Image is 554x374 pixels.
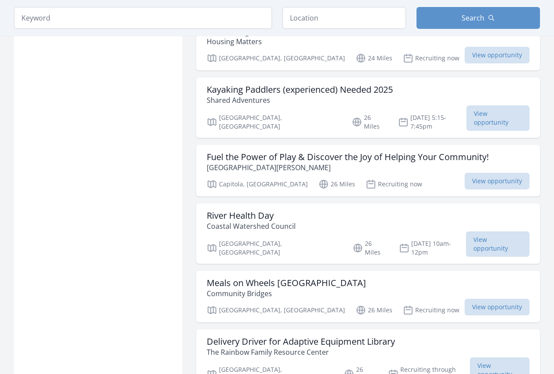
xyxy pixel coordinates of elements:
[403,53,459,63] p: Recruiting now
[207,36,306,47] p: Housing Matters
[207,239,342,257] p: [GEOGRAPHIC_DATA], [GEOGRAPHIC_DATA]
[207,221,296,231] p: Coastal Watershed Council
[462,13,484,23] span: Search
[196,19,540,70] a: Good Neighbor Network Housing Matters [GEOGRAPHIC_DATA], [GEOGRAPHIC_DATA] 24 Miles Recruiting no...
[465,299,529,315] span: View opportunity
[403,305,459,315] p: Recruiting now
[399,239,466,257] p: [DATE] 10am-12pm
[416,7,540,29] button: Search
[356,53,392,63] p: 24 Miles
[207,53,345,63] p: [GEOGRAPHIC_DATA], [GEOGRAPHIC_DATA]
[318,179,355,189] p: 26 Miles
[196,203,540,264] a: River Health Day Coastal Watershed Council [GEOGRAPHIC_DATA], [GEOGRAPHIC_DATA] 26 Miles [DATE] 1...
[196,271,540,322] a: Meals on Wheels [GEOGRAPHIC_DATA] Community Bridges [GEOGRAPHIC_DATA], [GEOGRAPHIC_DATA] 26 Miles...
[282,7,406,29] input: Location
[207,347,395,357] p: The Rainbow Family Resource Center
[207,210,296,221] h3: River Health Day
[207,305,345,315] p: [GEOGRAPHIC_DATA], [GEOGRAPHIC_DATA]
[398,113,466,131] p: [DATE] 5:15-7:45pm
[466,105,529,131] span: View opportunity
[353,239,388,257] p: 26 Miles
[207,162,489,173] p: [GEOGRAPHIC_DATA][PERSON_NAME]
[465,173,529,189] span: View opportunity
[207,113,341,131] p: [GEOGRAPHIC_DATA], [GEOGRAPHIC_DATA]
[466,231,529,257] span: View opportunity
[207,95,393,105] p: Shared Adventures
[14,7,272,29] input: Keyword
[207,288,366,299] p: Community Bridges
[207,278,366,288] h3: Meals on Wheels [GEOGRAPHIC_DATA]
[196,145,540,196] a: Fuel the Power of Play & Discover the Joy of Helping Your Community! [GEOGRAPHIC_DATA][PERSON_NAM...
[196,77,540,138] a: Kayaking Paddlers (experienced) Needed 2025 Shared Adventures [GEOGRAPHIC_DATA], [GEOGRAPHIC_DATA...
[207,152,489,162] h3: Fuel the Power of Play & Discover the Joy of Helping Your Community!
[207,179,308,189] p: Capitola, [GEOGRAPHIC_DATA]
[207,336,395,347] h3: Delivery Driver for Adaptive Equipment Library
[465,47,529,63] span: View opportunity
[366,179,422,189] p: Recruiting now
[207,84,393,95] h3: Kayaking Paddlers (experienced) Needed 2025
[352,113,388,131] p: 26 Miles
[356,305,392,315] p: 26 Miles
